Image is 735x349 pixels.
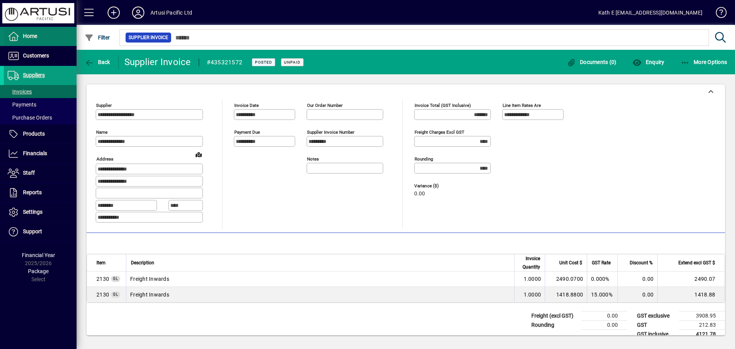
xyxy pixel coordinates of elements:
span: Item [96,259,106,267]
span: Support [23,228,42,234]
td: Rounding [528,320,581,329]
button: Profile [126,6,150,20]
mat-label: Invoice Total (GST inclusive) [415,103,471,108]
span: Discount % [630,259,653,267]
td: GST [633,320,679,329]
mat-label: Line item rates are [503,103,541,108]
span: Filter [85,34,110,41]
span: Unit Cost $ [559,259,582,267]
a: Financials [4,144,77,163]
mat-label: Supplier invoice number [307,129,354,135]
td: 0.00 [617,272,657,287]
span: Posted [255,60,272,65]
mat-label: Our order number [307,103,343,108]
span: 0.00 [414,191,425,197]
span: Invoices [8,88,32,95]
mat-label: Rounding [415,156,433,162]
span: GST Rate [592,259,611,267]
td: Freight Inwards [126,272,514,287]
span: Customers [23,52,49,59]
span: Extend excl GST $ [678,259,715,267]
div: #435321572 [207,56,243,69]
mat-label: Supplier [96,103,112,108]
mat-label: Payment due [234,129,260,135]
span: Enquiry [632,59,664,65]
td: 0.000% [587,272,617,287]
span: More Options [681,59,727,65]
div: Artusi Pacific Ltd [150,7,192,19]
a: Payments [4,98,77,111]
span: Invoice Quantity [519,254,540,271]
td: 3908.95 [679,311,725,320]
button: Filter [83,31,112,44]
span: Supplier Invoice [129,34,168,41]
button: Enquiry [630,55,666,69]
mat-label: Name [96,129,108,135]
td: 2490.07 [657,272,725,287]
a: Reports [4,183,77,202]
span: Settings [23,209,42,215]
mat-label: Notes [307,156,319,162]
button: Documents (0) [565,55,619,69]
button: More Options [679,55,729,69]
a: Purchase Orders [4,111,77,124]
a: Knowledge Base [710,2,725,26]
a: Invoices [4,85,77,98]
td: 0.00 [581,320,627,329]
app-page-header-button: Back [77,55,119,69]
span: Reports [23,189,42,195]
a: Support [4,222,77,241]
span: Financials [23,150,47,156]
td: 1418.8800 [545,287,587,302]
span: GL [113,277,118,281]
span: Home [23,33,37,39]
a: View on map [193,148,205,161]
td: 15.000% [587,287,617,302]
td: 1.0000 [514,272,545,287]
span: Freight Inwards [96,291,109,298]
td: 0.00 [581,311,627,320]
span: Unpaid [284,60,301,65]
span: Purchase Orders [8,115,52,121]
span: Staff [23,170,35,176]
div: Kath E [EMAIL_ADDRESS][DOMAIN_NAME] [598,7,702,19]
td: GST exclusive [633,311,679,320]
td: 1.0000 [514,287,545,302]
td: 2490.0700 [545,272,587,287]
a: Customers [4,46,77,66]
td: 212.83 [679,320,725,329]
a: Settings [4,203,77,222]
mat-label: Freight charges excl GST [415,129,464,135]
span: Suppliers [23,72,45,78]
div: Supplier Invoice [124,56,191,68]
span: Description [131,259,154,267]
td: Freight Inwards [126,287,514,302]
button: Add [101,6,126,20]
span: Products [23,131,45,137]
span: Financial Year [22,252,55,258]
mat-label: Invoice date [234,103,259,108]
span: Documents (0) [567,59,617,65]
a: Products [4,125,77,144]
span: GL [113,292,118,297]
a: Home [4,27,77,46]
td: GST inclusive [633,329,679,339]
td: 4121.78 [679,329,725,339]
span: Back [85,59,110,65]
span: Freight Inwards [96,275,109,283]
td: Freight (excl GST) [528,311,581,320]
button: Back [83,55,112,69]
td: 1418.88 [657,287,725,302]
span: Payments [8,102,36,108]
span: Package [28,268,49,274]
span: Variance ($) [414,184,460,188]
a: Staff [4,164,77,183]
td: 0.00 [617,287,657,302]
